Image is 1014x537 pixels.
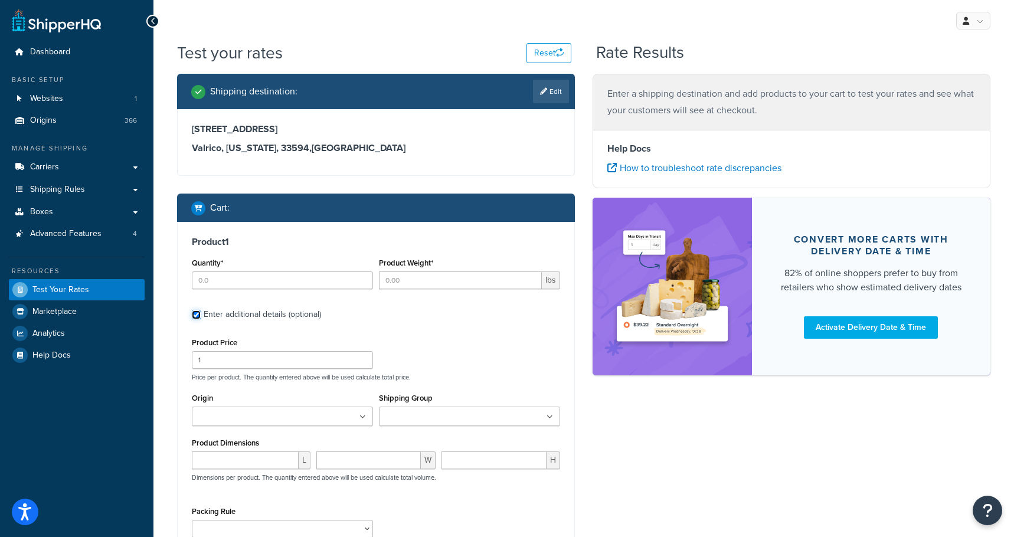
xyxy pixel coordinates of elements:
[192,236,560,248] h3: Product 1
[192,438,259,447] label: Product Dimensions
[379,271,542,289] input: 0.00
[133,229,137,239] span: 4
[9,266,145,276] div: Resources
[973,496,1002,525] button: Open Resource Center
[189,373,563,381] p: Price per product. The quantity entered above will be used calculate total price.
[780,234,962,257] div: Convert more carts with delivery date & time
[9,88,145,110] li: Websites
[192,142,560,154] h3: Valrico, [US_STATE], 33594 , [GEOGRAPHIC_DATA]
[32,329,65,339] span: Analytics
[9,201,145,223] a: Boxes
[9,143,145,153] div: Manage Shipping
[607,142,976,156] h4: Help Docs
[9,179,145,201] a: Shipping Rules
[9,156,145,178] a: Carriers
[780,266,962,294] div: 82% of online shoppers prefer to buy from retailers who show estimated delivery dates
[192,123,560,135] h3: [STREET_ADDRESS]
[533,80,569,103] a: Edit
[299,451,310,469] span: L
[32,307,77,317] span: Marketplace
[192,271,373,289] input: 0.0
[9,41,145,63] a: Dashboard
[379,258,433,267] label: Product Weight*
[204,306,321,323] div: Enter additional details (optional)
[526,43,571,63] button: Reset
[192,310,201,319] input: Enter additional details (optional)
[9,301,145,322] a: Marketplace
[32,351,71,361] span: Help Docs
[30,47,70,57] span: Dashboard
[192,394,213,402] label: Origin
[421,451,436,469] span: W
[9,223,145,245] a: Advanced Features4
[9,223,145,245] li: Advanced Features
[30,116,57,126] span: Origins
[135,94,137,104] span: 1
[30,229,102,239] span: Advanced Features
[547,451,560,469] span: H
[610,215,734,357] img: feature-image-ddt-36eae7f7280da8017bfb280eaccd9c446f90b1fe08728e4019434db127062ab4.png
[30,207,53,217] span: Boxes
[9,345,145,366] a: Help Docs
[210,86,297,97] h2: Shipping destination :
[804,316,938,339] a: Activate Delivery Date & Time
[379,394,433,402] label: Shipping Group
[32,285,89,295] span: Test Your Rates
[192,338,237,347] label: Product Price
[607,161,781,175] a: How to troubleshoot rate discrepancies
[192,258,223,267] label: Quantity*
[30,185,85,195] span: Shipping Rules
[192,507,235,516] label: Packing Rule
[30,162,59,172] span: Carriers
[9,279,145,300] a: Test Your Rates
[189,473,436,482] p: Dimensions per product. The quantity entered above will be used calculate total volume.
[210,202,230,213] h2: Cart :
[9,323,145,344] a: Analytics
[9,88,145,110] a: Websites1
[542,271,560,289] span: lbs
[125,116,137,126] span: 366
[9,110,145,132] a: Origins366
[596,44,684,62] h2: Rate Results
[9,75,145,85] div: Basic Setup
[177,41,283,64] h1: Test your rates
[30,94,63,104] span: Websites
[607,86,976,119] p: Enter a shipping destination and add products to your cart to test your rates and see what your c...
[9,110,145,132] li: Origins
